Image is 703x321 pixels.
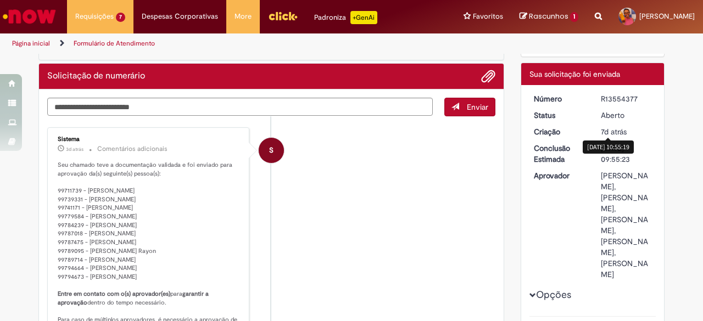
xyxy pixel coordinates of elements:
div: R13554377 [601,93,652,104]
ul: Trilhas de página [8,33,460,54]
button: Enviar [444,98,495,116]
span: 7 [116,13,125,22]
span: S [269,137,274,164]
span: [PERSON_NAME] [639,12,695,21]
dt: Conclusão Estimada [526,143,593,165]
div: [DATE] 10:55:19 [583,140,634,153]
dt: Status [526,110,593,121]
span: Despesas Corporativas [142,11,218,22]
span: 7d atrás [601,127,627,137]
span: More [235,11,252,22]
dt: Número [526,93,593,104]
span: Rascunhos [529,11,568,21]
div: Padroniza [314,11,377,24]
b: garantir a aprovação [58,290,210,307]
span: 1 [570,12,578,22]
a: Página inicial [12,39,50,48]
div: System [259,138,284,163]
b: Entre em contato com o(s) aprovador(es) [58,290,170,298]
button: Adicionar anexos [481,69,495,83]
span: Enviar [467,102,488,112]
a: Formulário de Atendimento [74,39,155,48]
p: +GenAi [350,11,377,24]
small: Comentários adicionais [97,144,168,154]
span: Favoritos [473,11,503,22]
div: 22/09/2025 10:55:19 [601,126,652,137]
div: Aberto [601,110,652,121]
span: 3d atrás [66,146,83,153]
div: [PERSON_NAME], [PERSON_NAME], [PERSON_NAME], [PERSON_NAME], [PERSON_NAME] [601,170,652,280]
h2: Solicitação de numerário Histórico de tíquete [47,71,145,81]
img: click_logo_yellow_360x200.png [268,8,298,24]
img: ServiceNow [1,5,58,27]
span: Requisições [75,11,114,22]
textarea: Digite sua mensagem aqui... [47,98,433,116]
span: Sua solicitação foi enviada [529,69,620,79]
div: Sistema [58,136,241,143]
dt: Criação [526,126,593,137]
dt: Aprovador [526,170,593,181]
a: Rascunhos [520,12,578,22]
